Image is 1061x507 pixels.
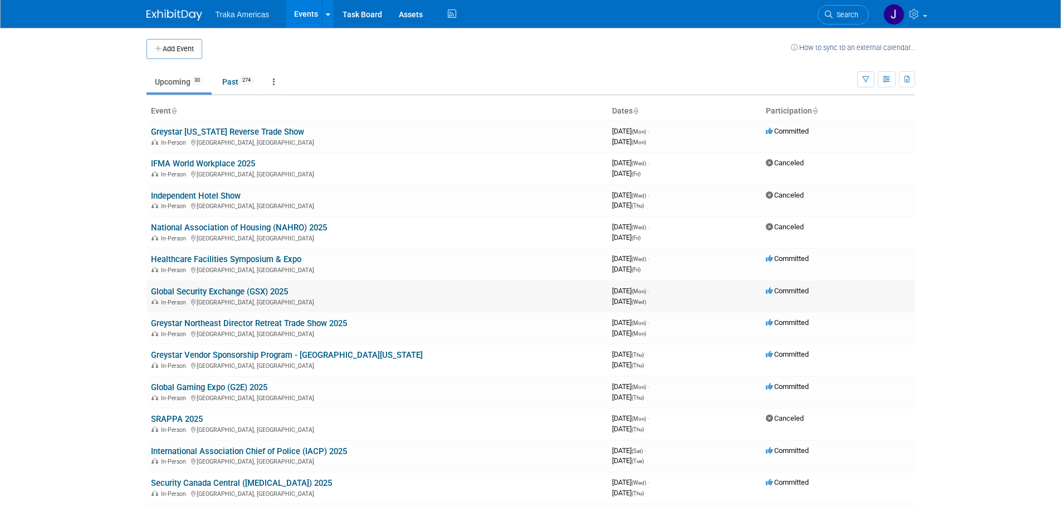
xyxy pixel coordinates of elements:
a: Greystar Vendor Sponsorship Program - [GEOGRAPHIC_DATA][US_STATE] [151,350,423,360]
span: In-Person [161,171,189,178]
a: How to sync to an external calendar... [791,43,915,52]
span: (Thu) [632,426,644,432]
a: Upcoming30 [146,71,212,92]
div: [GEOGRAPHIC_DATA], [GEOGRAPHIC_DATA] [151,201,603,210]
span: - [648,127,649,135]
img: In-Person Event [151,362,158,368]
span: In-Person [161,395,189,402]
a: Independent Hotel Show [151,191,241,201]
a: Sort by Start Date [633,106,638,115]
span: [DATE] [612,478,649,486]
span: [DATE] [612,456,644,465]
span: [DATE] [612,414,649,422]
span: Committed [766,446,809,455]
img: In-Person Event [151,395,158,400]
img: In-Person Event [151,426,158,432]
span: In-Person [161,331,189,338]
span: In-Person [161,490,189,498]
span: (Mon) [632,331,646,337]
span: - [648,223,649,231]
a: Search [818,5,869,24]
a: Global Security Exchange (GSX) 2025 [151,287,288,297]
span: [DATE] [612,233,640,242]
span: [DATE] [612,425,644,433]
img: In-Person Event [151,299,158,304]
span: - [648,287,649,295]
img: In-Person Event [151,139,158,145]
span: (Wed) [632,160,646,166]
span: 30 [191,76,203,85]
span: Canceled [766,414,804,422]
span: - [648,318,649,327]
img: Jamie Saenz [883,4,904,25]
img: In-Person Event [151,458,158,464]
span: (Mon) [632,139,646,145]
span: [DATE] [612,446,646,455]
span: In-Person [161,203,189,210]
span: (Thu) [632,362,644,368]
a: Sort by Participation Type [812,106,818,115]
a: Past274 [214,71,262,92]
div: [GEOGRAPHIC_DATA], [GEOGRAPHIC_DATA] [151,393,603,402]
span: In-Person [161,267,189,274]
span: [DATE] [612,223,649,231]
span: [DATE] [612,201,644,209]
a: Healthcare Facilities Symposium & Expo [151,254,301,264]
span: - [648,414,649,422]
span: (Thu) [632,490,644,496]
span: (Fri) [632,267,640,273]
div: [GEOGRAPHIC_DATA], [GEOGRAPHIC_DATA] [151,361,603,370]
span: Committed [766,478,809,486]
div: [GEOGRAPHIC_DATA], [GEOGRAPHIC_DATA] [151,297,603,306]
a: Greystar [US_STATE] Reverse Trade Show [151,127,304,137]
span: [DATE] [612,361,644,369]
span: In-Person [161,458,189,465]
span: - [644,446,646,455]
span: [DATE] [612,329,646,337]
span: (Mon) [632,384,646,390]
img: In-Person Event [151,267,158,272]
a: IFMA World Workplace 2025 [151,159,255,169]
span: (Mon) [632,416,646,422]
span: Committed [766,127,809,135]
a: Sort by Event Name [171,106,177,115]
button: Add Event [146,39,202,59]
span: In-Person [161,235,189,242]
span: (Tue) [632,458,644,464]
img: In-Person Event [151,331,158,336]
span: [DATE] [612,393,644,401]
span: - [648,478,649,486]
a: International Association Chief of Police (IACP) 2025 [151,446,347,456]
span: (Fri) [632,235,640,241]
span: (Wed) [632,256,646,262]
span: [DATE] [612,127,649,135]
span: [DATE] [612,169,640,178]
span: [DATE] [612,137,646,146]
span: (Sat) [632,448,643,454]
span: (Wed) [632,299,646,305]
span: (Thu) [632,352,644,358]
span: Committed [766,254,809,263]
div: [GEOGRAPHIC_DATA], [GEOGRAPHIC_DATA] [151,489,603,498]
th: Participation [761,102,915,121]
span: - [646,350,647,358]
span: [DATE] [612,254,649,263]
span: - [648,159,649,167]
div: [GEOGRAPHIC_DATA], [GEOGRAPHIC_DATA] [151,329,603,338]
span: (Mon) [632,320,646,326]
span: [DATE] [612,297,646,306]
div: [GEOGRAPHIC_DATA], [GEOGRAPHIC_DATA] [151,425,603,434]
span: In-Person [161,299,189,306]
span: In-Person [161,139,189,146]
a: National Association of Housing (NAHRO) 2025 [151,223,327,233]
span: In-Person [161,362,189,370]
span: - [648,382,649,391]
span: [DATE] [612,489,644,497]
span: (Fri) [632,171,640,177]
th: Event [146,102,608,121]
span: [DATE] [612,159,649,167]
span: Canceled [766,159,804,167]
span: Traka Americas [216,10,270,19]
span: Committed [766,318,809,327]
img: In-Person Event [151,171,158,176]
